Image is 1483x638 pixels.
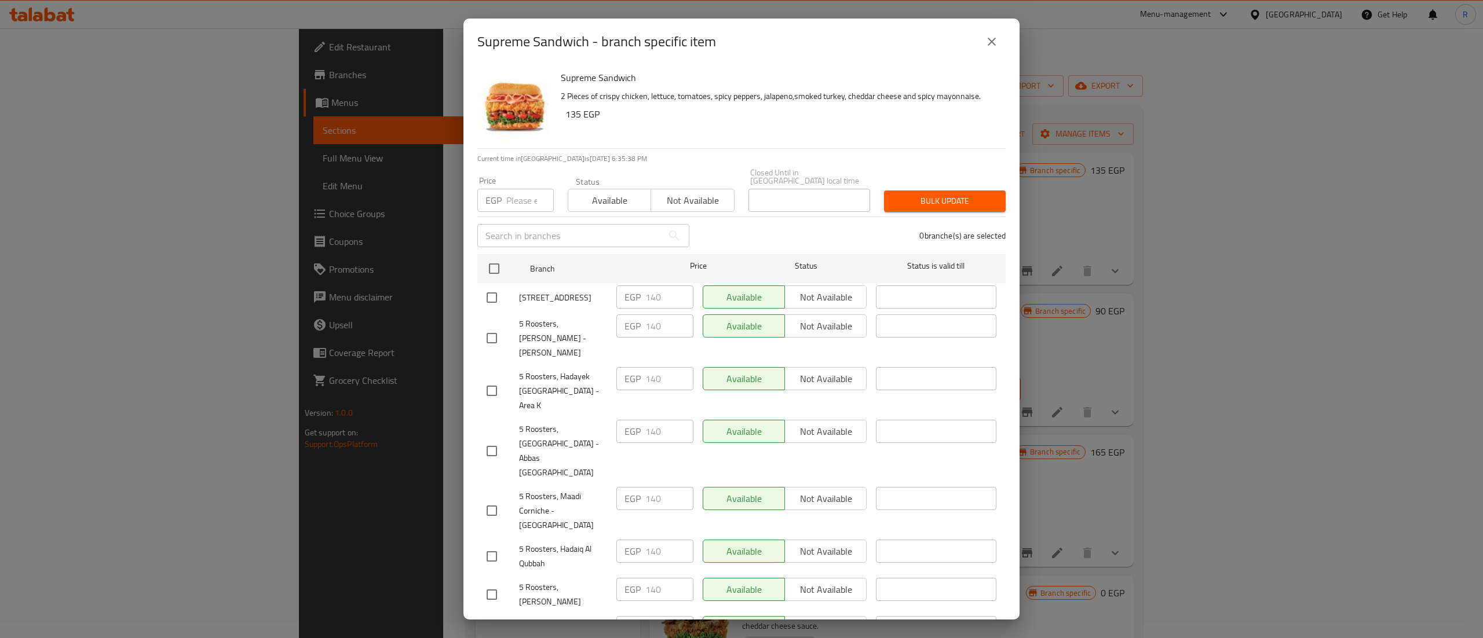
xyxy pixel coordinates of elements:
[624,492,641,505] p: EGP
[645,367,693,390] input: Please enter price
[645,314,693,338] input: Please enter price
[519,489,607,533] span: 5 Roosters, Maadi Corniche - [GEOGRAPHIC_DATA]
[624,582,641,596] p: EGP
[477,69,551,144] img: Supreme Sandwich
[565,106,996,122] h6: 135 EGP
[519,291,607,305] span: [STREET_ADDRESS]
[651,189,734,212] button: Not available
[477,153,1006,164] p: Current time in [GEOGRAPHIC_DATA] is [DATE] 6:35:38 PM
[624,544,641,558] p: EGP
[624,290,641,304] p: EGP
[568,189,651,212] button: Available
[624,319,641,333] p: EGP
[519,369,607,413] span: 5 Roosters, Hadayek [GEOGRAPHIC_DATA] - Area K
[519,580,607,609] span: 5 Roosters, [PERSON_NAME]
[506,189,554,212] input: Please enter price
[884,190,1006,212] button: Bulk update
[477,224,663,247] input: Search in branches
[561,89,996,104] p: 2 Pieces of crispy chicken, lettuce, tomatoes, spicy peppers, jalapeno,smoked turkey, cheddar che...
[530,262,651,276] span: Branch
[624,372,641,386] p: EGP
[477,32,716,51] h2: Supreme Sandwich - branch specific item
[645,285,693,309] input: Please enter price
[876,259,996,273] span: Status is valid till
[746,259,867,273] span: Status
[519,542,607,571] span: 5 Roosters, Hadaiq Al Qubbah
[645,540,693,563] input: Please enter price
[624,424,641,438] p: EGP
[561,69,996,86] h6: Supreme Sandwich
[485,193,502,207] p: EGP
[660,259,737,273] span: Price
[645,578,693,601] input: Please enter price
[519,317,607,360] span: 5 Roosters, [PERSON_NAME] - [PERSON_NAME]
[645,420,693,443] input: Please enter price
[573,192,646,209] span: Available
[919,230,1006,241] p: 0 branche(s) are selected
[656,192,729,209] span: Not available
[978,28,1006,56] button: close
[519,422,607,480] span: 5 Roosters, [GEOGRAPHIC_DATA] - Abbas [GEOGRAPHIC_DATA]
[645,487,693,510] input: Please enter price
[893,194,996,208] span: Bulk update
